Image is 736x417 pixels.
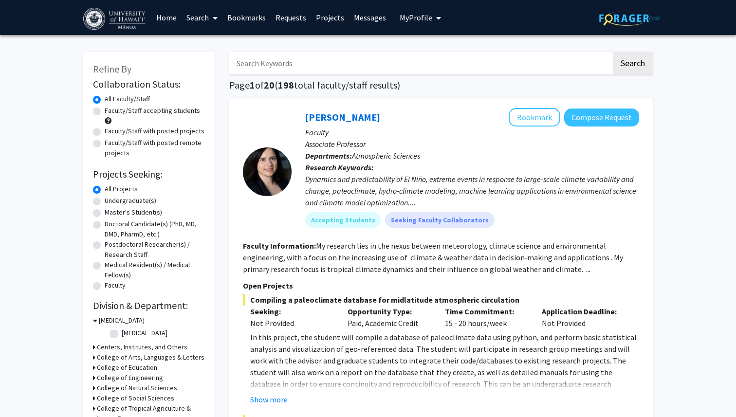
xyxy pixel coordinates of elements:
[93,78,205,90] h2: Collaboration Status:
[352,151,420,161] span: Atmospheric Sciences
[445,306,528,317] p: Time Commitment:
[105,196,156,206] label: Undergraduate(s)
[105,207,162,218] label: Master's Student(s)
[250,317,333,329] div: Not Provided
[305,138,639,150] p: Associate Professor
[105,219,205,239] label: Doctoral Candidate(s) (PhD, MD, DMD, PharmD, etc.)
[97,363,157,373] h3: College of Education
[534,306,632,329] div: Not Provided
[105,94,150,104] label: All Faculty/Staff
[243,241,316,251] b: Faculty Information:
[182,0,222,35] a: Search
[348,306,430,317] p: Opportunity Type:
[99,315,145,326] h3: [MEDICAL_DATA]
[105,280,126,290] label: Faculty
[105,106,200,116] label: Faculty/Staff accepting students
[305,127,639,138] p: Faculty
[542,306,625,317] p: Application Deadline:
[305,151,352,161] b: Departments:
[105,239,205,260] label: Postdoctoral Researcher(s) / Research Staff
[93,300,205,311] h2: Division & Department:
[151,0,182,35] a: Home
[243,294,639,306] span: Compiling a paleoclimate database for midlatitude atmospheric circulation
[250,394,288,405] button: Show more
[613,52,653,74] button: Search
[97,393,174,403] h3: College of Social Sciences
[400,13,432,22] span: My Profile
[7,373,41,410] iframe: Chat
[243,280,639,291] p: Open Projects
[105,126,204,136] label: Faculty/Staff with posted projects
[509,108,560,127] button: Add Christina Karamperidou to Bookmarks
[564,109,639,127] button: Compose Request to Christina Karamperidou
[438,306,535,329] div: 15 - 20 hours/week
[93,168,205,180] h2: Projects Seeking:
[105,260,205,280] label: Medical Resident(s) / Medical Fellow(s)
[278,79,294,91] span: 198
[250,306,333,317] p: Seeking:
[229,52,611,74] input: Search Keywords
[305,111,380,123] a: [PERSON_NAME]
[250,79,255,91] span: 1
[311,0,349,35] a: Projects
[349,0,391,35] a: Messages
[250,332,637,400] span: In this project, the student will compile a database of paleoclimate data using python, and perfo...
[222,0,271,35] a: Bookmarks
[271,0,311,35] a: Requests
[97,383,177,393] h3: College of Natural Sciences
[305,212,381,228] mat-chip: Accepting Students
[122,328,167,338] label: [MEDICAL_DATA]
[105,184,138,194] label: All Projects
[305,173,639,208] div: Dynamics and predictability of El Niño, extreme events in response to large-scale climate variabi...
[97,342,187,352] h3: Centers, Institutes, and Others
[385,212,495,228] mat-chip: Seeking Faculty Collaborators
[97,373,163,383] h3: College of Engineering
[599,11,660,26] img: ForagerOne Logo
[243,241,623,274] fg-read-more: My research lies in the nexus between meteorology, climate science and environmental engineering,...
[229,79,653,91] h1: Page of ( total faculty/staff results)
[264,79,275,91] span: 20
[83,8,147,30] img: University of Hawaiʻi at Mānoa Logo
[340,306,438,329] div: Paid, Academic Credit
[305,163,374,172] b: Research Keywords:
[93,63,131,75] span: Refine By
[97,352,204,363] h3: College of Arts, Languages & Letters
[105,138,205,158] label: Faculty/Staff with posted remote projects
